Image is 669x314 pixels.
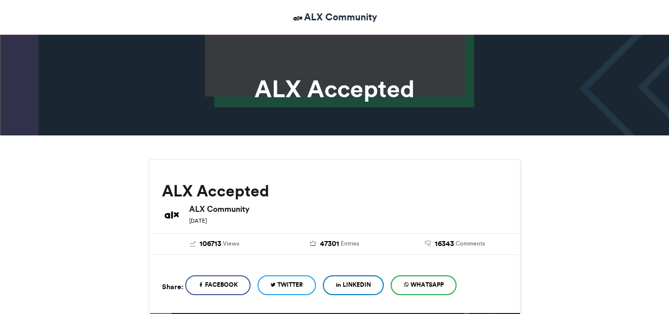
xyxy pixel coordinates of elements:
a: 16343 Comments [402,239,508,250]
img: ALX Community [162,205,182,225]
a: Twitter [257,275,316,295]
span: WhatsApp [411,280,444,289]
small: [DATE] [189,217,207,224]
a: 106713 Views [162,239,267,250]
a: 47301 Entries [282,239,387,250]
h6: ALX Community [189,205,508,213]
span: 47301 [320,239,339,250]
a: ALX Community [292,10,377,24]
h2: ALX Accepted [162,182,508,200]
h5: Share: [162,280,183,293]
span: LinkedIn [343,280,371,289]
span: 16343 [435,239,454,250]
img: ALX Community [292,12,304,24]
a: WhatsApp [391,275,457,295]
span: Views [223,239,239,248]
span: Entries [341,239,359,248]
span: 106713 [200,239,221,250]
a: Facebook [185,275,251,295]
h1: ALX Accepted [60,77,610,101]
span: Twitter [277,280,303,289]
a: LinkedIn [323,275,384,295]
span: Facebook [205,280,238,289]
span: Comments [456,239,485,248]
